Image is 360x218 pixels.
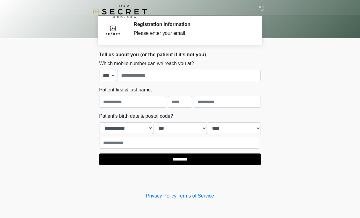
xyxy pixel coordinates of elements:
[146,193,177,198] a: Privacy Policy
[99,52,261,57] h2: Tell us about you (or the patient if it's not you)
[176,193,178,198] a: |
[178,193,214,198] a: Terms of Service
[99,86,152,94] label: Patient first & last name:
[134,30,252,37] div: Please enter your email
[134,21,252,27] h2: Registration Information
[99,113,173,120] label: Patient's birth date & postal code?
[104,21,122,40] img: Agent Avatar
[93,5,147,18] img: It's A Secret Med Spa Logo
[99,60,194,67] label: Which mobile number can we reach you at?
